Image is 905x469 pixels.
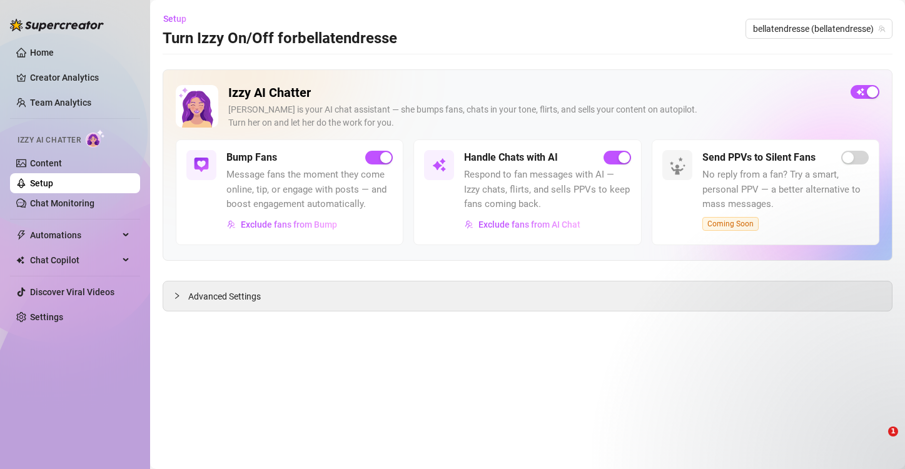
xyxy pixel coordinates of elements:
span: Izzy AI Chatter [18,134,81,146]
span: Automations [30,225,119,245]
img: svg%3e [227,220,236,229]
span: Exclude fans from Bump [241,219,337,229]
span: Chat Copilot [30,250,119,270]
img: logo-BBDzfeDw.svg [10,19,104,31]
span: Respond to fan messages with AI — Izzy chats, flirts, and sells PPVs to keep fans coming back. [464,168,630,212]
div: [PERSON_NAME] is your AI chat assistant — she bumps fans, chats in your tone, flirts, and sells y... [228,103,841,129]
img: AI Chatter [86,129,105,148]
a: Setup [30,178,53,188]
button: Exclude fans from Bump [226,214,338,234]
a: Team Analytics [30,98,91,108]
button: Setup [163,9,196,29]
h5: Send PPVs to Silent Fans [702,150,816,165]
a: Home [30,48,54,58]
h5: Handle Chats with AI [464,150,558,165]
img: svg%3e [432,158,447,173]
span: Setup [163,14,186,24]
a: Settings [30,312,63,322]
span: bellatendresse (bellatendresse) [753,19,885,38]
button: Exclude fans from AI Chat [464,214,581,234]
img: svg%3e [465,220,473,229]
span: Advanced Settings [188,290,261,303]
a: Discover Viral Videos [30,287,114,297]
h5: Bump Fans [226,150,277,165]
a: Content [30,158,62,168]
img: Chat Copilot [16,256,24,265]
h3: Turn Izzy On/Off for bellatendresse [163,29,397,49]
div: collapsed [173,289,188,303]
a: Chat Monitoring [30,198,94,208]
span: No reply from a fan? Try a smart, personal PPV — a better alternative to mass messages. [702,168,869,212]
span: thunderbolt [16,230,26,240]
a: Creator Analytics [30,68,130,88]
span: 1 [888,426,898,436]
span: team [878,25,886,33]
span: Message fans the moment they come online, tip, or engage with posts — and boost engagement automa... [226,168,393,212]
h2: Izzy AI Chatter [228,85,841,101]
img: Izzy AI Chatter [176,85,218,128]
img: silent-fans-ppv-o-N6Mmdf.svg [669,157,689,177]
span: Exclude fans from AI Chat [478,219,580,229]
iframe: Intercom live chat [862,426,892,456]
img: svg%3e [194,158,209,173]
span: collapsed [173,292,181,300]
span: Coming Soon [702,217,759,231]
